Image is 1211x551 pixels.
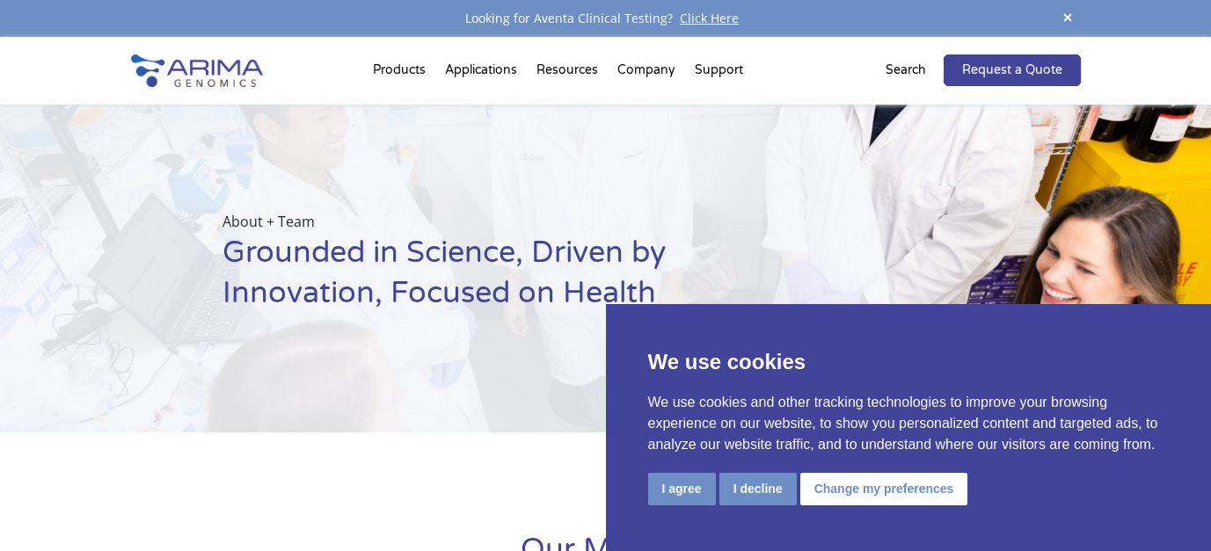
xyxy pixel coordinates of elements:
[131,7,1081,30] div: Looking for Aventa Clinical Testing?
[648,392,1170,455] p: We use cookies and other tracking technologies to improve your browsing experience on our website...
[673,10,746,26] a: Click Here
[886,59,926,82] p: Search
[131,54,263,87] img: Arima-Genomics-logo
[223,233,803,327] h1: Grounded in Science, Driven by Innovation, Focused on Health
[223,210,803,233] p: About + Team
[944,54,1081,86] a: Request a Quote
[719,473,797,505] button: I decline
[648,346,1170,378] p: We use cookies
[800,473,968,505] button: Change my preferences
[648,473,716,505] button: I agree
